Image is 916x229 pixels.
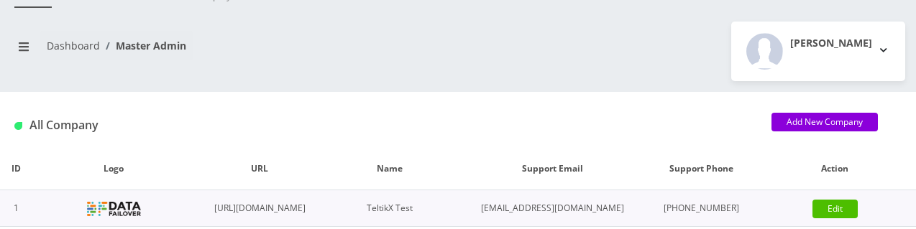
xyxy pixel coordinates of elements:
[11,31,447,72] nav: breadcrumb
[325,148,455,190] th: Name
[650,148,754,190] th: Support Phone
[455,190,650,227] td: [EMAIL_ADDRESS][DOMAIN_NAME]
[812,200,858,218] a: Edit
[731,22,905,81] button: [PERSON_NAME]
[790,37,872,50] h2: [PERSON_NAME]
[325,190,455,227] td: TeltikX Test
[754,148,916,190] th: Action
[14,118,750,132] h1: All Company
[195,190,325,227] td: [URL][DOMAIN_NAME]
[455,148,650,190] th: Support Email
[47,39,100,52] a: Dashboard
[100,38,186,53] li: Master Admin
[14,122,22,130] img: All Company
[195,148,325,190] th: URL
[650,190,754,227] td: [PHONE_NUMBER]
[771,113,878,131] a: Add New Company
[32,148,195,190] th: Logo
[87,202,141,216] img: TeltikX Test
